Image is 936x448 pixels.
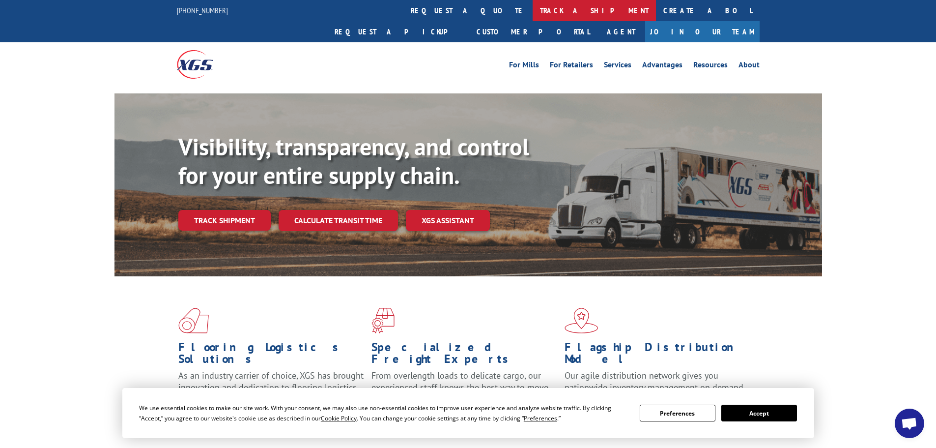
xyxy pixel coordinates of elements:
b: Visibility, transparency, and control for your entire supply chain. [178,131,529,190]
a: For Retailers [550,61,593,72]
h1: Flagship Distribution Model [565,341,750,370]
a: For Mills [509,61,539,72]
span: Preferences [524,414,557,422]
a: Calculate transit time [279,210,398,231]
span: Cookie Policy [321,414,357,422]
img: xgs-icon-total-supply-chain-intelligence-red [178,308,209,333]
div: Open chat [895,409,924,438]
a: Resources [693,61,728,72]
div: Cookie Consent Prompt [122,388,814,438]
a: Agent [597,21,645,42]
div: We use essential cookies to make our site work. With your consent, we may also use non-essential ... [139,403,628,423]
button: Preferences [640,405,715,421]
h1: Specialized Freight Experts [371,341,557,370]
span: Our agile distribution network gives you nationwide inventory management on demand. [565,370,745,393]
a: Services [604,61,631,72]
a: About [738,61,760,72]
a: Track shipment [178,210,271,231]
p: From overlength loads to delicate cargo, our experienced staff knows the best way to move your fr... [371,370,557,414]
h1: Flooring Logistics Solutions [178,341,364,370]
span: As an industry carrier of choice, XGS has brought innovation and dedication to flooring logistics... [178,370,364,405]
a: Request a pickup [327,21,469,42]
a: Customer Portal [469,21,597,42]
a: XGS ASSISTANT [406,210,490,231]
img: xgs-icon-flagship-distribution-model-red [565,308,598,333]
a: [PHONE_NUMBER] [177,5,228,15]
a: Advantages [642,61,682,72]
button: Accept [721,405,797,421]
a: Join Our Team [645,21,760,42]
img: xgs-icon-focused-on-flooring-red [371,308,395,333]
